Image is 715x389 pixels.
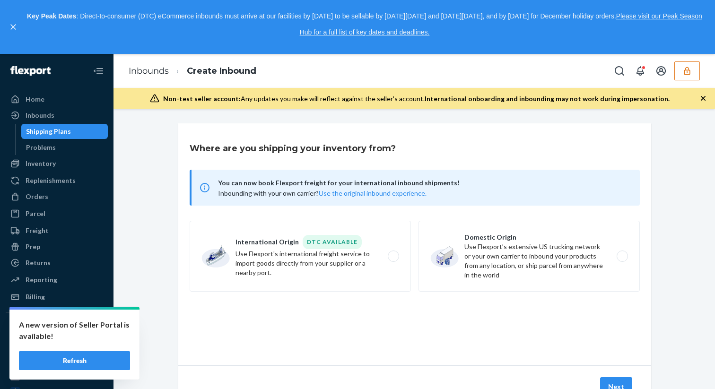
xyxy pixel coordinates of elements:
[652,61,671,80] button: Open account menu
[26,209,45,218] div: Parcel
[26,292,45,302] div: Billing
[6,156,108,171] a: Inventory
[27,12,76,20] strong: Key Peak Dates
[26,258,51,268] div: Returns
[6,320,108,335] button: Integrations
[300,12,702,36] a: Please visit our Peak Season Hub for a full list of key dates and deadlines.
[26,159,56,168] div: Inventory
[23,9,706,40] p: : Direct-to-consumer (DTC) eCommerce inbounds must arrive at our facilities by [DATE] to be sella...
[26,95,44,104] div: Home
[6,272,108,287] a: Reporting
[26,111,54,120] div: Inbounds
[19,319,130,342] p: A new version of Seller Portal is available!
[26,226,49,235] div: Freight
[21,140,108,155] a: Problems
[10,66,51,76] img: Flexport logo
[9,22,18,32] button: close,
[6,92,108,107] a: Home
[22,7,42,15] span: Chat
[6,108,108,123] a: Inbounds
[21,124,108,139] a: Shipping Plans
[6,352,108,367] a: Amazon
[610,61,629,80] button: Open Search Box
[163,94,670,104] div: Any updates you make will reflect against the seller's account.
[26,176,76,185] div: Replenishments
[19,351,130,370] button: Refresh
[129,66,169,76] a: Inbounds
[6,368,108,383] a: BigCommerce
[26,275,57,285] div: Reporting
[218,177,628,189] span: You can now book Flexport freight for your international inbound shipments!
[121,57,264,85] ol: breadcrumbs
[26,192,48,201] div: Orders
[319,189,427,198] button: Use the original inbound experience.
[89,61,108,80] button: Close Navigation
[218,189,427,197] span: Inbounding with your own carrier?
[6,206,108,221] a: Parcel
[163,95,241,103] span: Non-test seller account:
[26,143,56,152] div: Problems
[631,61,650,80] button: Open notifications
[190,142,396,155] h3: Where are you shipping your inventory from?
[6,223,108,238] a: Freight
[6,289,108,304] a: Billing
[6,255,108,270] a: Returns
[425,95,670,103] span: International onboarding and inbounding may not work during impersonation.
[6,173,108,188] a: Replenishments
[6,239,108,254] a: Prep
[26,127,71,136] div: Shipping Plans
[6,189,108,204] a: Orders
[26,242,40,251] div: Prep
[187,66,256,76] a: Create Inbound
[6,336,108,351] a: Google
